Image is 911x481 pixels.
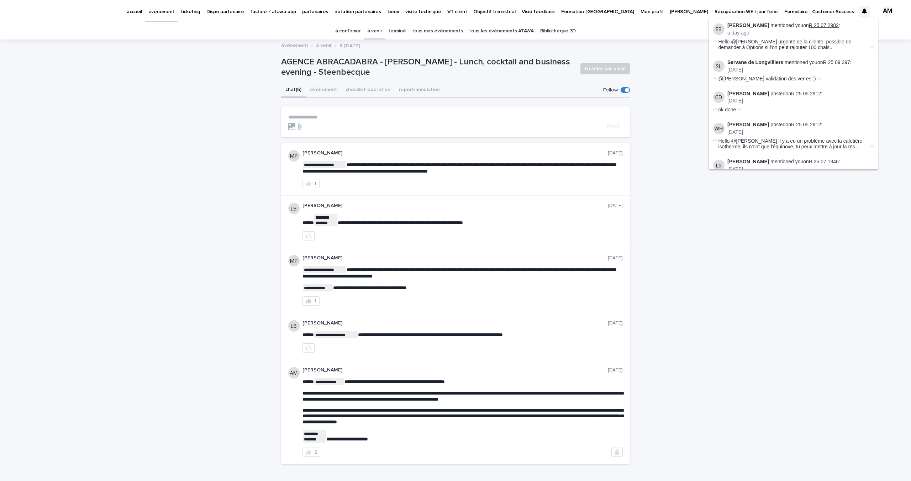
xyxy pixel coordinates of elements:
img: Léo Seigneurin [713,160,725,171]
a: à venir [367,23,382,39]
a: à confirmer [335,23,361,39]
strong: [PERSON_NAME] [727,22,769,28]
strong: [PERSON_NAME] [727,159,769,164]
a: R 25 05 2912 [791,122,821,127]
button: Notifier par email [580,63,630,74]
span: @[PERSON_NAME] validation des verres :) [718,76,816,81]
strong: [PERSON_NAME] [727,122,769,127]
div: 2 [314,450,317,455]
p: mentioned you on : [727,22,874,28]
a: R 25 09 397 [823,59,850,65]
p: Follow [603,87,618,93]
p: a day ago [727,30,874,36]
button: chat (5) [281,83,306,98]
a: tous les événements ATAWA [469,23,533,39]
p: [PERSON_NAME] [302,367,608,373]
a: R 25 07 1346 [809,159,839,164]
p: posted on : [727,91,874,97]
span: Hello @[PERSON_NAME] il y a eu un problème avec la cafetière isotherme, ils n'ont que l'équinoxe,... [718,138,869,150]
p: R [DATE] [339,41,360,49]
p: [DATE] [727,166,874,172]
button: 1 [302,296,320,306]
button: like this post [302,231,315,240]
p: [PERSON_NAME] [302,150,608,156]
button: 1 [302,179,320,188]
span: Hello @[PERSON_NAME] urgente de la cliente, possible de demander à Options si l'on peut rajouter ... [718,39,869,51]
p: [DATE] [608,255,623,261]
img: Ls34BcGeRexTGTNfXpUC [14,4,83,18]
p: [PERSON_NAME] [302,255,608,261]
img: Céline Dislaire [713,91,725,103]
p: mentioned you on : [727,159,874,165]
p: [DATE] [727,98,874,104]
button: like this post [302,343,315,353]
a: à venir [316,41,332,49]
span: ok done [718,107,736,112]
button: checklist opération [341,83,395,98]
strong: [PERSON_NAME] [727,91,769,96]
p: [DATE] [608,150,623,156]
p: AGENCE ABRACADABRA - [PERSON_NAME] - Lunch, cocktail and business evening - Steenbecque [281,57,575,78]
p: [DATE] [608,367,623,373]
button: événement [306,83,341,98]
p: [DATE] [608,320,623,326]
a: R 25 07 2982 [809,22,839,28]
p: [PERSON_NAME] [302,203,608,209]
a: Bibliothèque 3D [540,23,576,39]
p: posted on : [727,122,874,128]
a: R 25 05 2912 [791,91,821,96]
img: Servane de Longvilliers [713,60,725,72]
span: Notifier par email [585,65,625,72]
strong: Servane de Longvilliers [727,59,783,65]
button: report/annulation [395,83,444,98]
div: 1 [314,181,316,186]
p: mentioned you on : [727,59,874,65]
p: [DATE] [608,203,623,209]
p: [DATE] [727,67,874,73]
a: terminé [388,23,406,39]
button: Post [604,123,623,130]
img: Esteban Bolanos [713,23,725,35]
img: William Hearsey [713,123,725,134]
a: événement [281,41,308,49]
a: tous mes événements [412,23,463,39]
button: Delete post [611,448,623,457]
p: [PERSON_NAME] [302,320,608,326]
div: 1 [314,298,316,303]
button: 2 [302,448,320,457]
span: Post [606,123,620,130]
div: AM [882,6,893,17]
p: [DATE] [727,129,874,135]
